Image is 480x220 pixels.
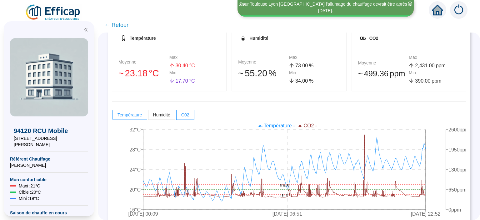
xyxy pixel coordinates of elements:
span: Mini : 19 °C [19,195,39,202]
span: 23 [125,68,135,78]
tspan: 650ppm [448,187,467,192]
span: Humidité [153,112,170,117]
span: 499 [364,69,377,78]
span: .18 [135,68,147,78]
tspan: 1300ppm [448,167,469,172]
span: °C [189,62,195,69]
div: Moyenne [238,59,289,65]
tspan: [DATE] 00:09 [128,212,158,217]
span: °C [149,67,159,80]
span: 2,431 [415,63,427,68]
i: 3 / 3 [239,2,245,7]
span: home [432,4,443,16]
span: arrow-down [409,78,414,83]
span: arrow-up [289,63,294,68]
span: ppm [436,62,446,69]
span: [PERSON_NAME] [10,162,88,168]
div: Max [409,54,460,61]
span: ← Retour [104,21,128,29]
span: Température - [264,123,295,128]
tspan: 16°C [129,207,141,212]
span: .00 [301,63,308,68]
tspan: 32°C [129,127,141,132]
span: .70 [181,78,188,84]
span: C02 [181,112,189,117]
span: Saison de chauffe en cours [10,210,88,216]
span: ppm [432,77,441,85]
tspan: [DATE] 22:52 [411,212,441,217]
span: CO2 [369,36,378,41]
div: Moyenne [118,59,169,65]
span: .20 [255,68,267,78]
tspan: 2600ppm [448,127,469,132]
span: % [268,67,277,80]
span: double-left [84,28,88,32]
span: arrow-up [409,63,414,68]
span: arrow-down [289,78,294,83]
span: 34 [295,78,301,84]
span: arrow-down [169,78,174,83]
span: ppm [390,68,405,79]
span: close-circle [408,2,412,6]
span: 󠁾~ [238,67,243,80]
img: efficap energie logo [25,4,82,21]
span: .00 [301,78,308,84]
tspan: [DATE] 06:51 [272,212,302,217]
span: 17 [176,78,181,84]
tspan: 24°C [129,167,141,172]
span: 390 [415,78,423,84]
span: arrow-up [169,63,174,68]
span: 55 [245,68,255,78]
img: alerts [450,1,467,19]
div: Max [169,54,220,61]
span: Température [130,36,156,41]
span: 73 [295,63,301,68]
span: Humidité [249,36,268,41]
span: .40 [181,63,188,68]
span: 󠁾~ [118,67,124,80]
div: Max [289,54,340,61]
span: Maxi : 21 °C [19,183,40,189]
tspan: 20°C [129,187,141,192]
div: Moyenne [358,60,409,66]
tspan: max [280,182,289,187]
span: Mon confort cible [10,177,88,183]
span: 30 [176,63,181,68]
tspan: 0ppm [448,207,461,212]
tspan: 28°C [129,147,141,152]
div: Min [409,69,460,76]
span: .36 [377,69,388,78]
span: Référent Chauffage [10,156,88,162]
tspan: 1950ppm [448,147,469,152]
span: % [309,62,313,69]
span: °C [189,77,195,85]
span: .00 [423,78,430,84]
span: % [309,77,313,85]
div: Min [169,69,220,76]
span: .00 [427,63,434,68]
tspan: min [280,192,288,197]
span: Cible : 20 °C [19,189,41,195]
div: Pour Toulouse Lyon [GEOGRAPHIC_DATA] l'allumage du chauffage devrait être après le [DATE]. [238,1,413,14]
span: CO2 - [303,123,317,128]
span: 94120 RCU Mobile [14,126,84,135]
span: 󠁾~ [358,68,363,79]
span: [STREET_ADDRESS][PERSON_NAME] [14,135,84,148]
span: Température [117,112,142,117]
div: Min [289,69,340,76]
